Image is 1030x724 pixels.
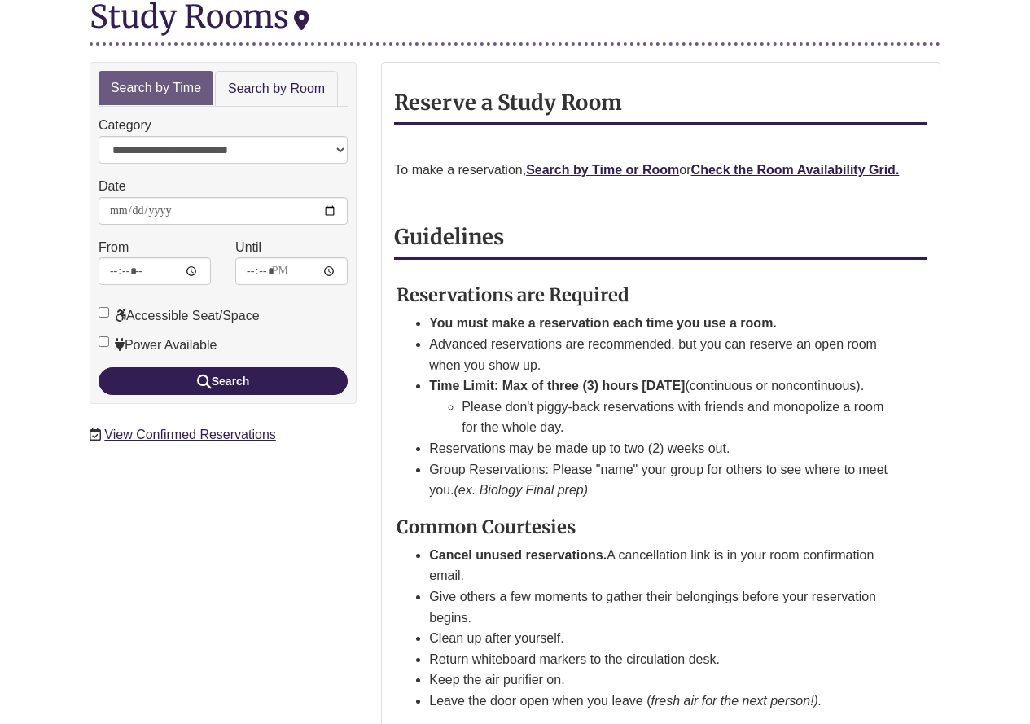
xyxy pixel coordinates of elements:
[429,586,888,628] li: Give others a few moments to gather their belongings before your reservation begins.
[99,367,348,395] button: Search
[429,459,888,501] li: Group Reservations: Please "name" your group for others to see where to meet you.
[99,71,213,106] a: Search by Time
[429,334,888,375] li: Advanced reservations are recommended, but you can reserve an open room when you show up.
[394,160,927,181] p: To make a reservation, or
[397,283,629,306] strong: Reservations are Required
[99,335,217,356] label: Power Available
[429,379,685,393] strong: Time Limit: Max of three (3) hours [DATE]
[394,90,622,116] strong: Reserve a Study Room
[429,316,777,330] strong: You must make a reservation each time you use a room.
[99,115,151,136] label: Category
[235,237,261,258] label: Until
[429,375,888,438] li: (continuous or noncontinuous).
[429,545,888,586] li: A cancellation link is in your room confirmation email.
[104,428,275,441] a: View Confirmed Reservations
[429,628,888,649] li: Clean up after yourself.
[99,176,126,197] label: Date
[99,336,109,347] input: Power Available
[462,397,888,438] li: Please don't piggy-back reservations with friends and monopolize a room for the whole day.
[651,694,822,708] em: fresh air for the next person!).
[691,163,900,177] a: Check the Room Availability Grid.
[99,305,260,327] label: Accessible Seat/Space
[429,691,888,712] li: Leave the door open when you leave (
[429,669,888,691] li: Keep the air purifier on.
[215,71,338,108] a: Search by Room
[397,516,576,538] strong: Common Courtesies
[429,649,888,670] li: Return whiteboard markers to the circulation desk.
[394,224,504,250] strong: Guidelines
[454,483,589,497] em: (ex. Biology Final prep)
[99,237,129,258] label: From
[429,438,888,459] li: Reservations may be made up to two (2) weeks out.
[526,163,679,177] a: Search by Time or Room
[99,307,109,318] input: Accessible Seat/Space
[429,548,607,562] strong: Cancel unused reservations.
